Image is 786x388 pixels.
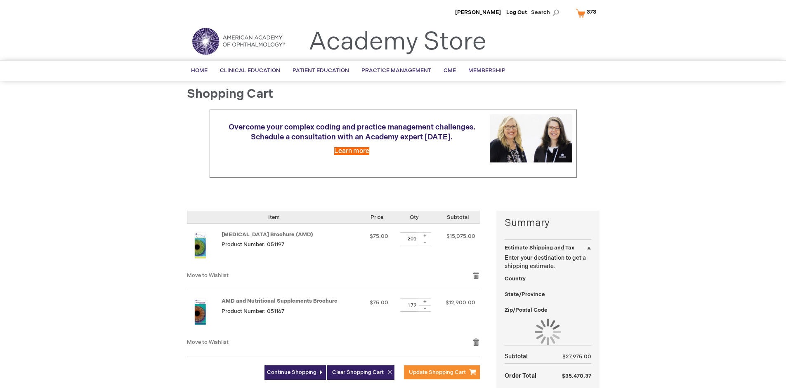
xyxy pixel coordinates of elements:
span: Continue Shopping [267,369,316,376]
span: Country [505,275,526,282]
span: Subtotal [447,214,469,221]
span: Zip/Postal Code [505,307,548,313]
strong: Summary [505,216,591,230]
div: - [419,239,431,245]
span: $75.00 [370,299,388,306]
a: AMD and Nutritional Supplements Brochure [187,299,222,330]
span: 373 [587,9,596,15]
a: Academy Store [309,27,486,57]
span: Item [268,214,280,221]
strong: Order Total [505,368,536,383]
span: $15,075.00 [446,233,475,240]
div: - [419,305,431,312]
span: Product Number: 051197 [222,241,284,248]
span: Home [191,67,208,74]
span: State/Province [505,291,545,298]
a: Move to Wishlist [187,339,229,346]
input: Qty [400,299,425,312]
span: Clear Shopping Cart [332,369,384,376]
a: AMD and Nutritional Supplements Brochure [222,298,338,304]
span: Search [531,4,562,21]
span: CME [444,67,456,74]
th: Subtotal [505,350,549,364]
span: Clinical Education [220,67,280,74]
a: Learn more [334,147,369,155]
span: $35,470.37 [562,373,591,379]
p: Enter your destination to get a shipping estimate. [505,254,591,270]
div: + [419,232,431,239]
button: Clear Shopping Cart [327,365,394,380]
span: Shopping Cart [187,87,273,101]
span: Patient Education [293,67,349,74]
img: AMD and Nutritional Supplements Brochure [187,299,213,325]
a: [PERSON_NAME] [455,9,501,16]
span: Membership [468,67,505,74]
a: Continue Shopping [264,365,326,380]
a: Age-Related Macular Degeneration Brochure (AMD) [187,232,222,263]
span: $27,975.00 [562,353,591,360]
span: Update Shopping Cart [409,369,466,376]
a: 373 [574,6,602,20]
a: Log Out [506,9,527,16]
span: Price [371,214,383,221]
input: Qty [400,232,425,245]
img: Loading... [535,319,561,345]
span: Overcome your complex coding and practice management challenges. Schedule a consultation with an ... [229,123,475,141]
button: Update Shopping Cart [404,365,480,379]
img: Age-Related Macular Degeneration Brochure (AMD) [187,232,213,259]
span: Product Number: 051167 [222,308,284,315]
span: $75.00 [370,233,388,240]
span: Practice Management [361,67,431,74]
strong: Estimate Shipping and Tax [505,245,574,251]
a: [MEDICAL_DATA] Brochure (AMD) [222,231,313,238]
div: + [419,299,431,306]
a: Move to Wishlist [187,272,229,279]
img: Schedule a consultation with an Academy expert today [490,114,572,162]
span: $12,900.00 [446,299,475,306]
span: Qty [410,214,419,221]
